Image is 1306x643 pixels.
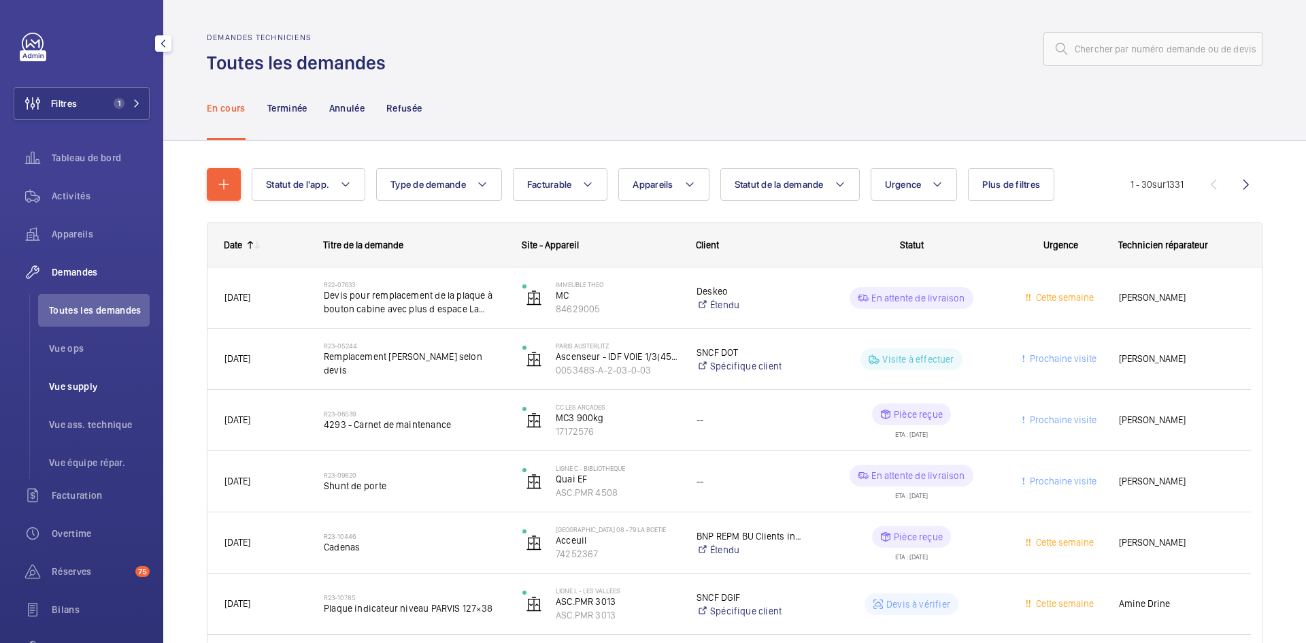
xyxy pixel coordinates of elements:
p: Refusée [386,101,422,115]
p: Ascenseur - IDF VOIE 1/3(4523) [556,350,679,363]
a: Étendu [697,298,803,312]
span: [PERSON_NAME] [1119,412,1234,428]
p: BNP REPM BU Clients internes [697,529,803,543]
div: ETA : [DATE] [895,548,928,560]
span: Prochaine visite [1027,476,1096,487]
h2: R23-10446 [324,532,505,540]
h2: R23-05244 [324,342,505,350]
span: Statut de la demande [735,179,824,190]
p: Devis à vérifier [886,597,950,611]
span: Réserves [52,565,130,578]
img: elevator.svg [526,596,542,612]
div: Date [224,240,242,250]
span: Titre de la demande [323,240,403,250]
a: Spécifique client [697,359,803,373]
button: Urgence [871,168,958,201]
span: Demandes [52,265,150,279]
span: Urgence [1043,240,1078,250]
span: Plus de filtres [982,179,1040,190]
img: elevator.svg [526,535,542,551]
span: 1 [114,98,124,109]
span: Prochaine visite [1027,414,1096,425]
span: Cette semaine [1033,598,1094,609]
span: [PERSON_NAME] [1119,535,1234,550]
span: [PERSON_NAME] [1119,351,1234,367]
h2: R23-06539 [324,410,505,418]
span: sur [1152,179,1166,190]
button: Appareils [618,168,709,201]
span: Cette semaine [1033,537,1094,548]
p: ASC.PMR 3013 [556,595,679,608]
span: [PERSON_NAME] [1119,290,1234,306]
div: -- [697,412,803,428]
h2: R23-10785 [324,593,505,601]
span: Plaque indicateur niveau PARVIS 127×38 [324,601,505,615]
span: [DATE] [224,476,250,487]
p: [GEOGRAPHIC_DATA] 08 ‐ 79 LA BOETIE [556,525,679,533]
p: Quai EF [556,472,679,486]
span: Tableau de bord [52,151,150,165]
span: Facturation [52,489,150,502]
button: Statut de l'app. [252,168,365,201]
p: Immeuble Theo [556,280,679,288]
span: Statut [900,240,924,250]
button: Plus de filtres [968,168,1054,201]
img: elevator.svg [526,474,542,490]
span: Activités [52,189,150,203]
span: Overtime [52,527,150,540]
span: Bilans [52,603,150,616]
p: En attente de livraison [871,469,965,482]
span: Client [696,240,719,250]
h2: Demandes techniciens [207,33,394,42]
h1: Toutes les demandes [207,50,394,76]
span: 75 [135,566,150,577]
span: 1 - 30 1331 [1131,180,1184,189]
p: 005348S-A-2-03-0-03 [556,363,679,377]
img: elevator.svg [526,412,542,429]
span: [DATE] [224,292,250,303]
span: [DATE] [224,537,250,548]
span: [DATE] [224,414,250,425]
span: Appareils [52,227,150,241]
span: [DATE] [224,598,250,609]
button: Facturable [513,168,608,201]
p: Pièce reçue [894,530,943,544]
button: Statut de la demande [720,168,860,201]
span: [PERSON_NAME] [1119,474,1234,489]
span: Cadenas [324,540,505,554]
p: ASC.PMR 4508 [556,486,679,499]
p: Terminée [267,101,307,115]
span: Vue ass. technique [49,418,150,431]
p: 17172576 [556,425,679,438]
span: Vue équipe répar. [49,456,150,469]
span: Filtres [51,97,77,110]
span: Type de demande [390,179,466,190]
p: SNCF DOT [697,346,803,359]
p: MC [556,288,679,302]
span: Facturable [527,179,572,190]
a: Spécifique client [697,604,803,618]
p: 74252367 [556,547,679,561]
p: Acceuil [556,533,679,547]
span: Vue ops [49,342,150,355]
span: Statut de l'app. [266,179,329,190]
div: Press SPACE to select this row. [207,267,1251,329]
button: Type de demande [376,168,502,201]
p: Deskeo [697,284,803,298]
input: Chercher par numéro demande ou de devis [1043,32,1262,66]
p: PARIS AUSTERLITZ [556,342,679,350]
span: Site - Appareil [522,240,579,250]
span: Cette semaine [1033,292,1094,303]
p: CC Les Arcades [556,403,679,411]
div: -- [697,474,803,489]
p: Annulée [329,101,365,115]
img: elevator.svg [526,351,542,367]
a: Étendu [697,543,803,557]
span: Shunt de porte [324,479,505,493]
span: Remplacement [PERSON_NAME] selon devis [324,350,505,377]
p: Ligne C - BIBLIOTHEQUE [556,464,679,472]
div: ETA : [DATE] [895,425,928,438]
h2: R23-09820 [324,471,505,479]
p: Ligne L - LES VALLEES [556,587,679,595]
div: Press SPACE to select this row. [207,329,1251,390]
